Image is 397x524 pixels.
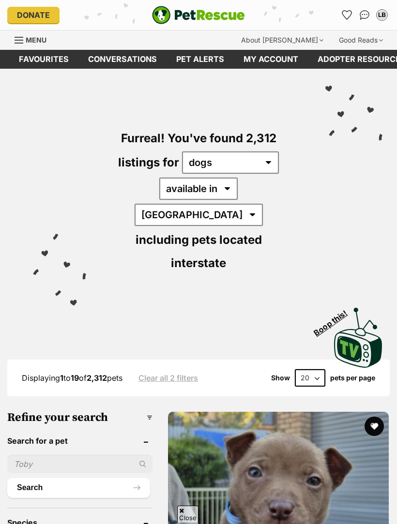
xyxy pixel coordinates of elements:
[7,478,150,497] button: Search
[60,373,63,383] strong: 1
[26,36,46,44] span: Menu
[334,308,382,368] img: PetRescue TV logo
[234,30,330,50] div: About [PERSON_NAME]
[78,50,167,69] a: conversations
[334,299,382,370] a: Boop this!
[152,6,245,24] img: logo-e224e6f780fb5917bec1dbf3a21bbac754714ae5b6737aabdf751b685950b380.svg
[177,506,198,523] span: Close
[9,50,78,69] a: Favourites
[312,302,357,337] span: Boop this!
[7,455,153,473] input: Toby
[7,436,153,445] header: Search for a pet
[271,374,290,382] span: Show
[330,374,375,382] label: pets per page
[15,30,53,48] a: Menu
[339,7,390,23] ul: Account quick links
[374,7,390,23] button: My account
[167,50,234,69] a: Pet alerts
[152,6,245,24] a: PetRescue
[87,373,107,383] strong: 2,312
[360,10,370,20] img: chat-41dd97257d64d25036548639549fe6c8038ab92f7586957e7f3b1b290dea8141.svg
[332,30,390,50] div: Good Reads
[7,7,60,23] a: Donate
[136,233,262,270] span: including pets located interstate
[7,411,153,424] h3: Refine your search
[339,7,355,23] a: Favourites
[138,374,198,382] a: Clear all 2 filters
[365,417,384,436] button: favourite
[357,7,372,23] a: Conversations
[234,50,308,69] a: My account
[377,10,387,20] div: LB
[22,373,122,383] span: Displaying to of pets
[71,373,79,383] strong: 19
[118,131,276,169] span: Furreal! You've found 2,312 listings for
